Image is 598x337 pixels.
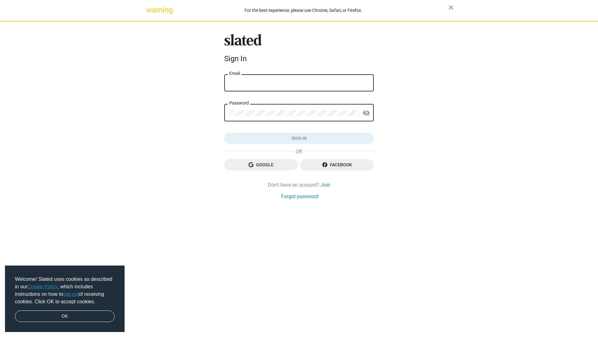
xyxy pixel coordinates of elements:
a: Cookie Policy [27,284,58,289]
mat-icon: warning [146,6,154,14]
a: Join [320,182,330,188]
div: Sign In [224,54,374,63]
div: cookieconsent [5,266,125,332]
a: dismiss cookie message [15,310,115,322]
button: Google [224,159,298,170]
button: Show password [360,107,373,120]
mat-icon: visibility_off [363,108,370,118]
a: opt-out [63,291,79,297]
span: Welcome! Slated uses cookies as described in our , which includes instructions on how to of recei... [15,276,115,305]
span: Facebook [305,159,369,170]
sl-branding: Sign In [224,34,374,66]
span: Google [229,159,293,170]
div: Don't have an account? [224,182,374,188]
div: For the best experience, please use Chrome, Safari, or Firefox. [158,6,448,15]
button: Facebook [300,159,374,170]
a: Forgot password [281,193,318,200]
mat-icon: close [447,4,455,11]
